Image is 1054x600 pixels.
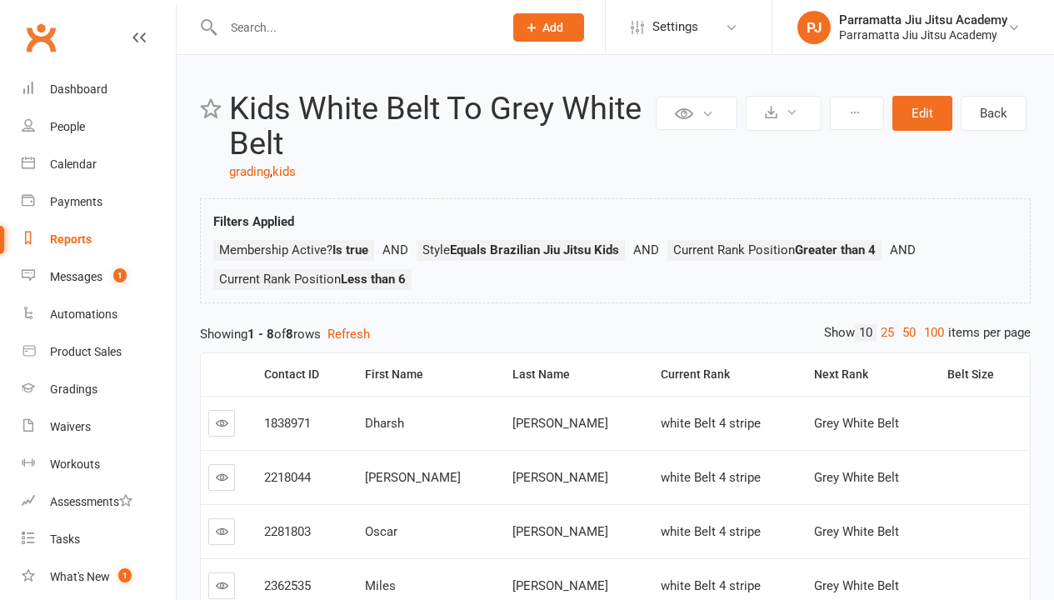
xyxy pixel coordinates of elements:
[219,272,406,287] span: Current Rank Position
[50,157,97,171] div: Calendar
[814,416,899,431] span: Grey White Belt
[961,96,1027,131] a: Back
[661,470,761,485] span: white Belt 4 stripe
[50,382,97,396] div: Gradings
[661,416,761,431] span: white Belt 4 stripe
[22,333,176,371] a: Product Sales
[118,568,132,582] span: 1
[341,272,406,287] strong: Less than 6
[247,327,274,342] strong: 1 - 8
[264,368,344,381] div: Contact ID
[22,558,176,596] a: What's New1
[795,242,876,257] strong: Greater than 4
[22,446,176,483] a: Workouts
[814,470,899,485] span: Grey White Belt
[512,368,639,381] div: Last Name
[814,368,927,381] div: Next Rank
[839,12,1007,27] div: Parramatta Jiu Jitsu Academy
[22,221,176,258] a: Reports
[264,416,311,431] span: 1838971
[365,368,492,381] div: First Name
[213,214,294,229] strong: Filters Applied
[542,21,563,34] span: Add
[814,524,899,539] span: Grey White Belt
[22,183,176,221] a: Payments
[920,324,948,342] a: 100
[264,524,311,539] span: 2281803
[272,164,296,179] a: kids
[229,164,270,179] a: grading
[824,324,1031,342] div: Show items per page
[661,368,793,381] div: Current Rank
[512,524,608,539] span: [PERSON_NAME]
[50,307,117,321] div: Automations
[22,483,176,521] a: Assessments
[814,578,899,593] span: Grey White Belt
[22,258,176,296] a: Messages 1
[877,324,898,342] a: 25
[855,324,877,342] a: 10
[365,524,397,539] span: Oscar
[50,570,110,583] div: What's New
[20,17,62,58] a: Clubworx
[50,457,100,471] div: Workouts
[365,578,396,593] span: Miles
[50,82,107,96] div: Dashboard
[22,71,176,108] a: Dashboard
[22,521,176,558] a: Tasks
[219,242,368,257] span: Membership Active?
[332,242,368,257] strong: Is true
[286,327,293,342] strong: 8
[50,495,132,508] div: Assessments
[50,345,122,358] div: Product Sales
[892,96,952,131] button: Edit
[50,195,102,208] div: Payments
[50,420,91,433] div: Waivers
[673,242,876,257] span: Current Rank Position
[365,416,404,431] span: Dharsh
[661,524,761,539] span: white Belt 4 stripe
[22,146,176,183] a: Calendar
[22,108,176,146] a: People
[450,242,619,257] strong: Equals Brazilian Jiu Jitsu Kids
[50,120,85,133] div: People
[50,270,102,283] div: Messages
[22,296,176,333] a: Automations
[218,16,492,39] input: Search...
[200,324,1031,344] div: Showing of rows
[947,368,1017,381] div: Belt Size
[512,416,608,431] span: [PERSON_NAME]
[270,164,272,179] span: ,
[661,578,761,593] span: white Belt 4 stripe
[898,324,920,342] a: 50
[50,532,80,546] div: Tasks
[50,232,92,246] div: Reports
[839,27,1007,42] div: Parramatta Jiu Jitsu Academy
[22,371,176,408] a: Gradings
[22,408,176,446] a: Waivers
[797,11,831,44] div: PJ
[652,8,698,46] span: Settings
[264,470,311,485] span: 2218044
[113,268,127,282] span: 1
[327,324,370,344] button: Refresh
[264,578,311,593] span: 2362535
[422,242,619,257] span: Style
[512,470,608,485] span: [PERSON_NAME]
[365,470,461,485] span: [PERSON_NAME]
[229,92,652,162] h2: Kids White Belt To Grey White Belt
[512,578,608,593] span: [PERSON_NAME]
[513,13,584,42] button: Add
